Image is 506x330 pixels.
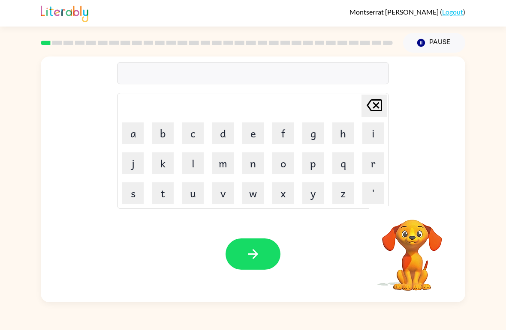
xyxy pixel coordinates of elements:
button: q [332,152,354,174]
button: m [212,152,234,174]
button: n [242,152,264,174]
button: t [152,182,174,204]
button: i [362,122,384,144]
button: j [122,152,144,174]
button: ' [362,182,384,204]
button: e [242,122,264,144]
button: u [182,182,204,204]
button: d [212,122,234,144]
img: Literably [41,3,88,22]
button: s [122,182,144,204]
button: b [152,122,174,144]
a: Logout [442,8,463,16]
button: p [302,152,324,174]
button: y [302,182,324,204]
video: Your browser must support playing .mp4 files to use Literably. Please try using another browser. [369,206,455,292]
button: z [332,182,354,204]
button: r [362,152,384,174]
button: w [242,182,264,204]
button: f [272,122,294,144]
button: h [332,122,354,144]
button: g [302,122,324,144]
button: a [122,122,144,144]
div: ( ) [349,8,465,16]
button: x [272,182,294,204]
button: k [152,152,174,174]
button: Pause [403,33,465,53]
button: l [182,152,204,174]
button: v [212,182,234,204]
button: o [272,152,294,174]
button: c [182,122,204,144]
span: Montserrat [PERSON_NAME] [349,8,440,16]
